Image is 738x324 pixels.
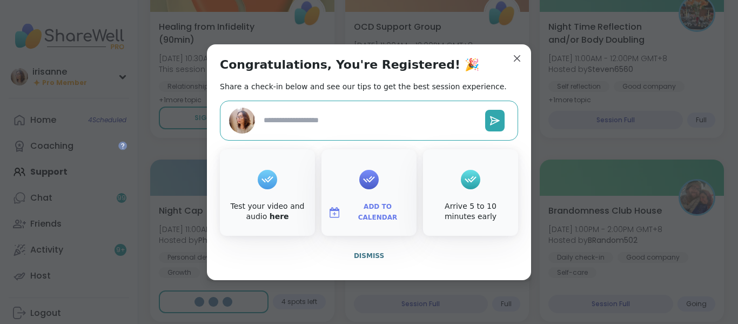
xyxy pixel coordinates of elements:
[220,244,518,267] button: Dismiss
[354,252,384,260] span: Dismiss
[220,81,507,92] h2: Share a check-in below and see our tips to get the best session experience.
[324,201,414,224] button: Add to Calendar
[220,57,479,72] h1: Congratulations, You're Registered! 🎉
[229,108,255,134] img: irisanne
[270,212,289,221] a: here
[425,201,516,222] div: Arrive 5 to 10 minutes early
[118,141,127,150] iframe: Spotlight
[222,201,313,222] div: Test your video and audio
[328,206,341,219] img: ShareWell Logomark
[345,202,410,223] span: Add to Calendar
